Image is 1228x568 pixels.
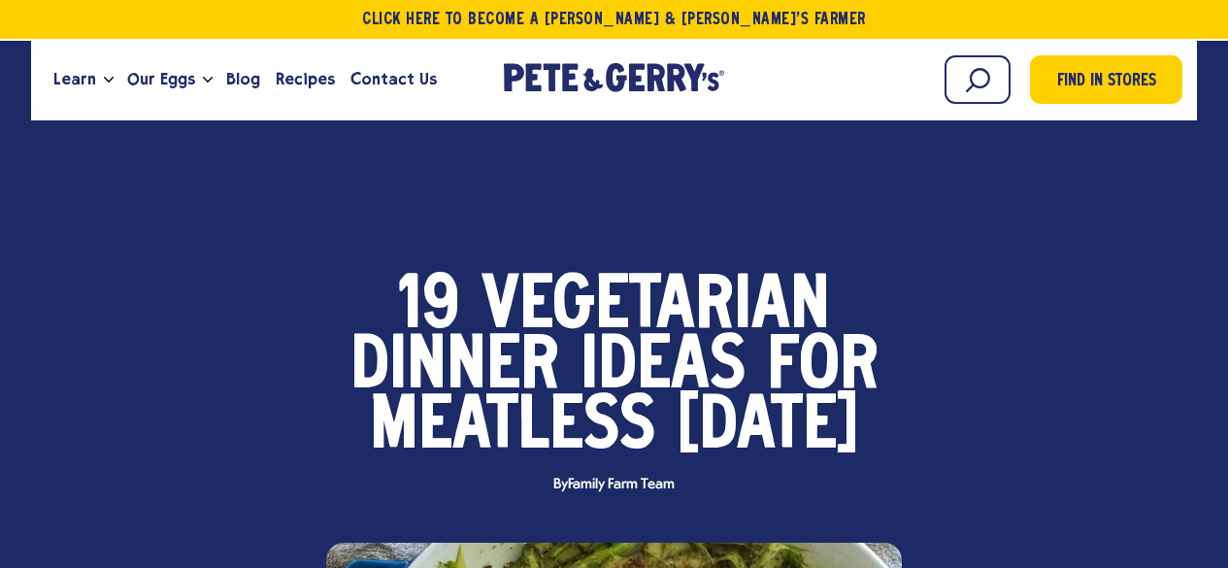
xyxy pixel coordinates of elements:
[343,53,445,106] a: Contact Us
[767,338,879,398] span: for
[276,67,335,91] span: Recipes
[544,478,683,492] span: By
[104,77,114,84] button: Open the dropdown menu for Learn
[1030,55,1182,104] a: Find in Stores
[1057,69,1156,95] span: Find in Stores
[218,53,268,106] a: Blog
[203,77,213,84] button: Open the dropdown menu for Our Eggs
[268,53,343,106] a: Recipes
[481,278,830,338] span: Vegetarian
[581,338,746,398] span: Ideas
[568,477,674,492] span: Family Farm Team
[350,67,437,91] span: Contact Us
[350,338,559,398] span: Dinner
[46,53,104,106] a: Learn
[398,278,460,338] span: 19
[226,67,260,91] span: Blog
[677,398,859,458] span: [DATE]
[945,55,1011,104] input: Search
[370,398,655,458] span: Meatless
[119,53,203,106] a: Our Eggs
[127,67,195,91] span: Our Eggs
[53,67,96,91] span: Learn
